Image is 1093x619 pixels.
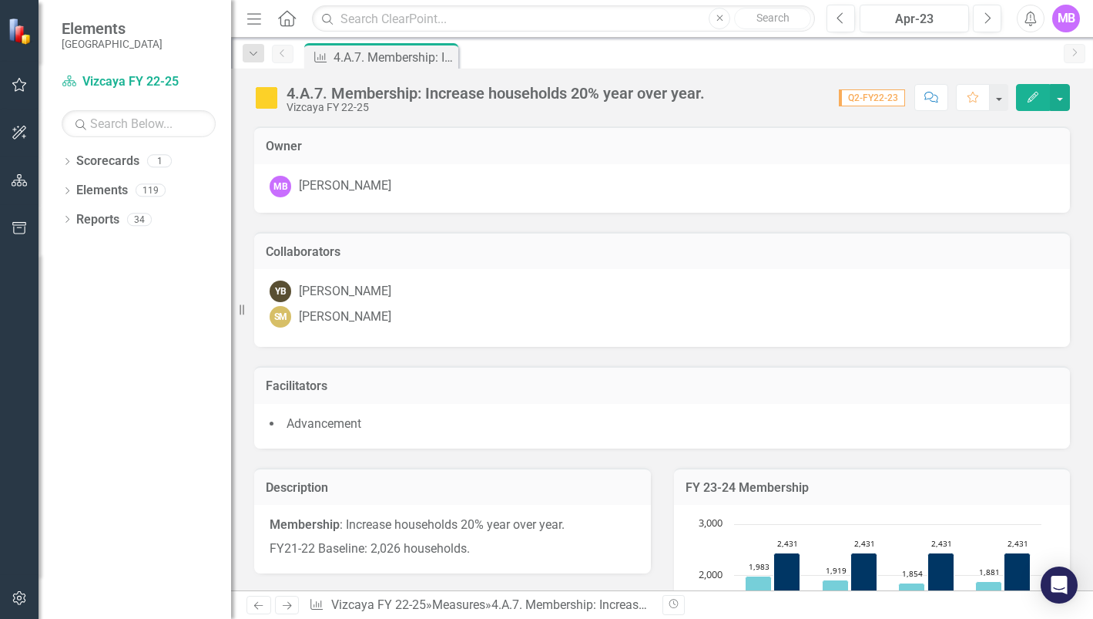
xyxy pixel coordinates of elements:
[299,177,391,195] div: [PERSON_NAME]
[270,281,291,302] div: YB
[270,517,340,532] strong: Membership
[136,184,166,197] div: 119
[266,245,1058,259] h3: Collaborators
[1041,567,1078,604] div: Open Intercom Messenger
[254,86,279,110] img: Caution
[902,568,923,579] text: 1,854
[76,153,139,170] a: Scorecards
[491,597,818,612] div: 4.A.7. Membership: Increase households 20% year over year.
[147,155,172,168] div: 1
[432,597,485,612] a: Measures
[309,597,650,614] div: » »
[979,567,1000,577] text: 1,881
[266,379,1058,393] h3: Facilitators
[299,283,391,301] div: [PERSON_NAME]
[1008,538,1028,549] text: 2,431
[839,89,905,106] span: Q2-FY22-23
[287,102,705,113] div: Vizcaya FY 22-25
[62,19,163,38] span: Elements
[699,567,723,581] text: 2,000
[8,18,35,45] img: ClearPoint Strategy
[266,481,639,495] h3: Description
[686,481,1059,495] h3: FY 23-24 Membership
[777,538,798,549] text: 2,431
[270,306,291,328] div: SM
[287,85,705,102] div: 4.A.7. Membership: Increase households 20% year over year.
[854,538,875,549] text: 2,431
[860,5,969,32] button: Apr-23
[734,8,811,29] button: Search
[287,416,361,431] span: Advancement
[127,213,152,226] div: 34
[826,565,847,576] text: 1,919
[62,73,216,91] a: Vizcaya FY 22-25
[76,211,119,229] a: Reports
[266,140,1058,153] h3: Owner
[270,516,635,537] p: : Increase households 20% year over year.
[270,537,635,558] p: FY21-22 Baseline: 2,026 households.
[865,10,964,29] div: Apr-23
[1052,5,1080,32] button: MB
[331,597,426,612] a: Vizcaya FY 22-25
[931,538,952,549] text: 2,431
[312,5,815,32] input: Search ClearPoint...
[756,12,790,24] span: Search
[299,308,391,326] div: [PERSON_NAME]
[749,561,769,572] text: 1,983
[334,48,454,67] div: 4.A.7. Membership: Increase households 20% year over year.
[270,176,291,197] div: MB
[62,38,163,50] small: [GEOGRAPHIC_DATA]
[699,516,723,530] text: 3,000
[76,182,128,200] a: Elements
[62,110,216,137] input: Search Below...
